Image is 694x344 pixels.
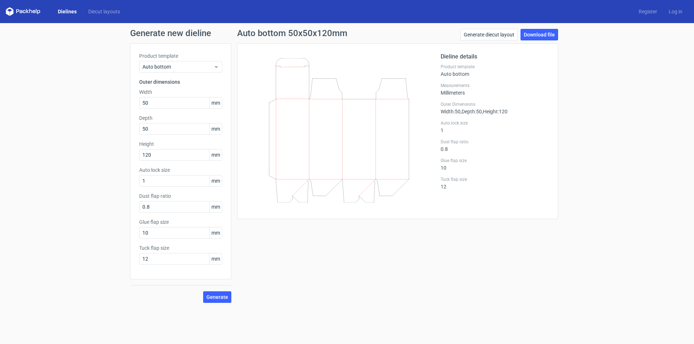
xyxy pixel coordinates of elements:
[441,158,549,164] label: Glue flap size
[441,158,549,171] div: 10
[82,8,126,15] a: Diecut layouts
[460,29,518,40] a: Generate diecut layout
[139,166,222,174] label: Auto lock size
[139,78,222,86] h3: Outer dimensions
[209,123,222,134] span: mm
[139,218,222,226] label: Glue flap size
[139,114,222,122] label: Depth
[460,109,482,114] span: , Depth : 50
[139,52,222,60] label: Product template
[209,253,222,264] span: mm
[441,177,549,182] label: Tuck flap size
[130,29,564,38] h1: Generate new dieline
[441,64,549,77] div: Auto bottom
[441,139,549,152] div: 0.8
[203,291,231,303] button: Generate
[139,88,222,96] label: Width
[441,139,549,145] label: Dust flap ratio
[209,201,222,212] span: mm
[441,101,549,107] label: Outer Dimensions
[209,149,222,160] span: mm
[633,8,663,15] a: Register
[209,97,222,108] span: mm
[139,140,222,148] label: Height
[237,29,347,38] h1: Auto bottom 50x50x120mm
[441,64,549,70] label: Product template
[441,83,549,88] label: Measurements
[441,52,549,61] h2: Dieline details
[139,244,222,252] label: Tuck flap size
[209,227,222,238] span: mm
[441,120,549,133] div: 1
[206,295,228,300] span: Generate
[482,109,507,114] span: , Height : 120
[139,192,222,200] label: Dust flap ratio
[142,63,214,70] span: Auto bottom
[520,29,558,40] a: Download file
[209,175,222,186] span: mm
[441,120,549,126] label: Auto lock size
[441,109,460,114] span: Width : 50
[441,83,549,96] div: Millimeters
[663,8,688,15] a: Log in
[52,8,82,15] a: Dielines
[441,177,549,190] div: 12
